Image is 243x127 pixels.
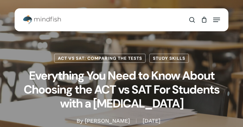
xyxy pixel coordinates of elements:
[76,119,83,123] span: By
[54,54,146,63] a: ACT vs SAT: Comparing the Tests
[198,12,210,28] a: Cart
[85,117,130,124] a: [PERSON_NAME]
[213,17,220,23] a: Navigation Menu
[15,63,228,117] h1: Everything You Need to Know About Choosing the ACT vs SAT For Students with a [MEDICAL_DATA]
[202,86,234,118] iframe: Chatbot
[136,119,167,123] span: [DATE]
[23,15,61,24] img: Mindfish Test Prep & Academics
[149,54,189,63] a: Study Skills
[15,12,228,28] header: Main Menu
